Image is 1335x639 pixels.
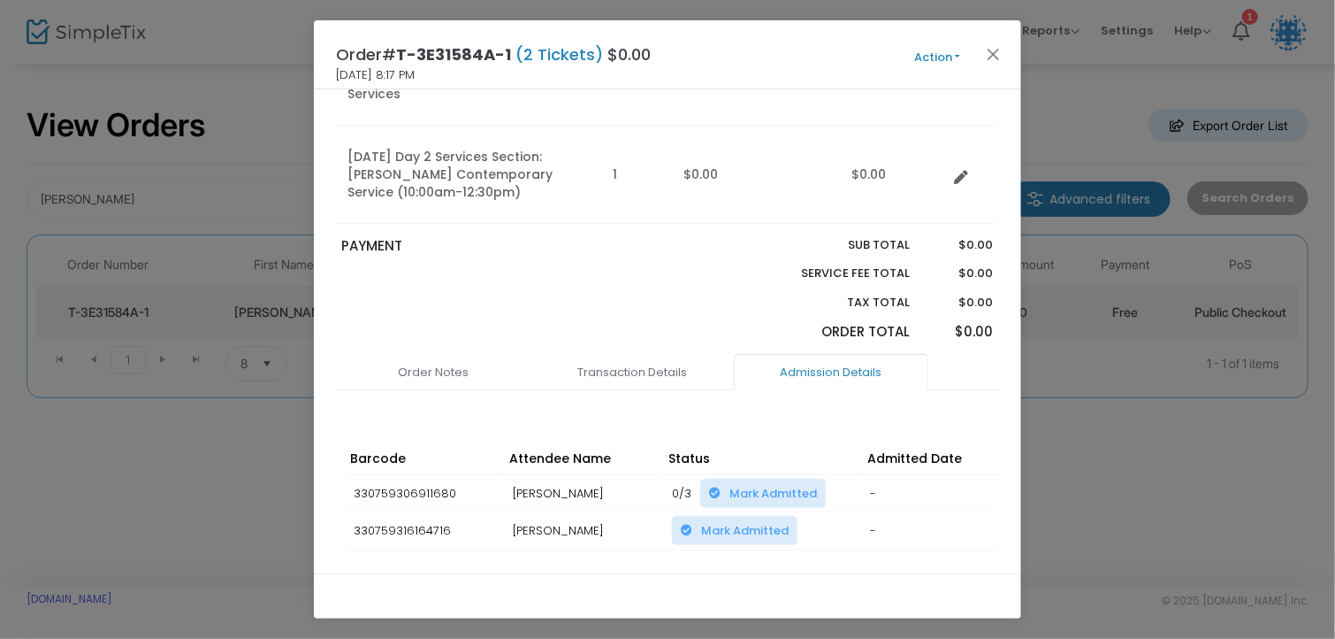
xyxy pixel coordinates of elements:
p: Service Fee Total [759,265,910,282]
td: 330759316164716 [345,512,504,550]
td: [DATE] Day 2 Services Section: [PERSON_NAME] Contemporary Service (10:00am-12:30pm) [337,126,602,224]
span: Mark Admitted [729,485,817,502]
p: Tax Total [759,294,910,312]
th: Barcode [345,426,504,475]
button: Close [982,42,1005,65]
p: PAYMENT [342,236,660,257]
td: [PERSON_NAME] [504,474,663,512]
td: 1 [602,126,673,224]
span: (2 Tickets) [511,43,607,65]
p: $0.00 [927,265,993,282]
a: Admission Details [734,354,928,391]
a: Order Notes [336,354,530,391]
span: T-3E31584A-1 [396,43,511,65]
th: Attendee Name [504,426,663,475]
td: - [862,474,1021,512]
span: [DATE] 8:17 PM [336,66,415,84]
td: - [862,512,1021,550]
td: [PERSON_NAME] [504,512,663,550]
a: Transaction Details [535,354,729,391]
span: Mark Admitted [701,522,789,539]
td: 330759306911680 [345,474,504,512]
p: Order Total [759,322,910,343]
span: 0/3 [672,485,691,502]
td: $0.00 [673,126,841,224]
p: $0.00 [927,322,993,343]
th: Admitted Date [862,426,1021,475]
th: Status [663,426,862,475]
button: Action [884,48,990,67]
h4: Order# $0.00 [336,42,651,66]
p: $0.00 [927,236,993,254]
td: $0.00 [841,126,947,224]
p: Sub total [759,236,910,254]
p: $0.00 [927,294,993,312]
